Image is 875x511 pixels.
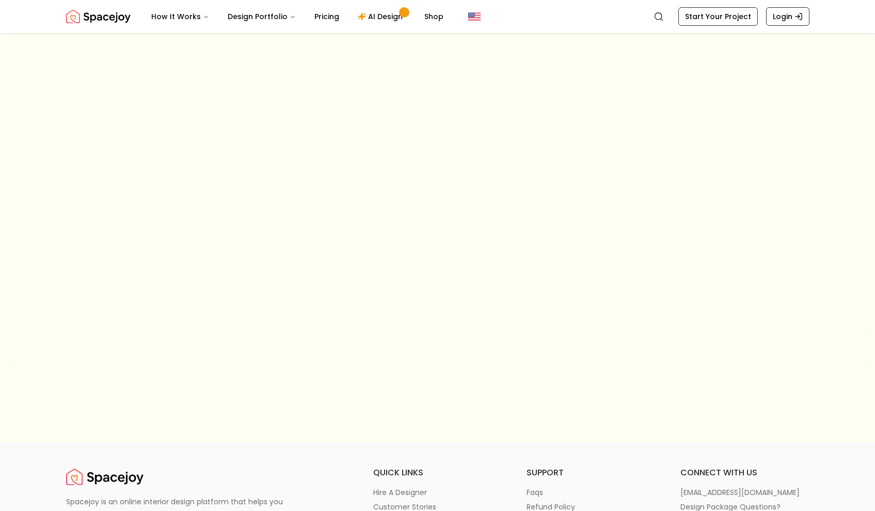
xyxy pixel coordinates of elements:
[219,6,304,27] button: Design Portfolio
[527,487,656,498] a: faqs
[373,467,502,479] h6: quick links
[680,487,809,498] a: [EMAIL_ADDRESS][DOMAIN_NAME]
[373,487,502,498] a: hire a designer
[66,6,131,27] a: Spacejoy
[680,487,800,498] p: [EMAIL_ADDRESS][DOMAIN_NAME]
[143,6,217,27] button: How It Works
[66,467,144,487] a: Spacejoy
[66,467,144,487] img: Spacejoy Logo
[373,487,427,498] p: hire a designer
[468,10,481,23] img: United States
[527,467,656,479] h6: support
[766,7,809,26] a: Login
[527,487,543,498] p: faqs
[416,6,452,27] a: Shop
[306,6,347,27] a: Pricing
[678,7,758,26] a: Start Your Project
[680,467,809,479] h6: connect with us
[349,6,414,27] a: AI Design
[143,6,452,27] nav: Main
[66,6,131,27] img: Spacejoy Logo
